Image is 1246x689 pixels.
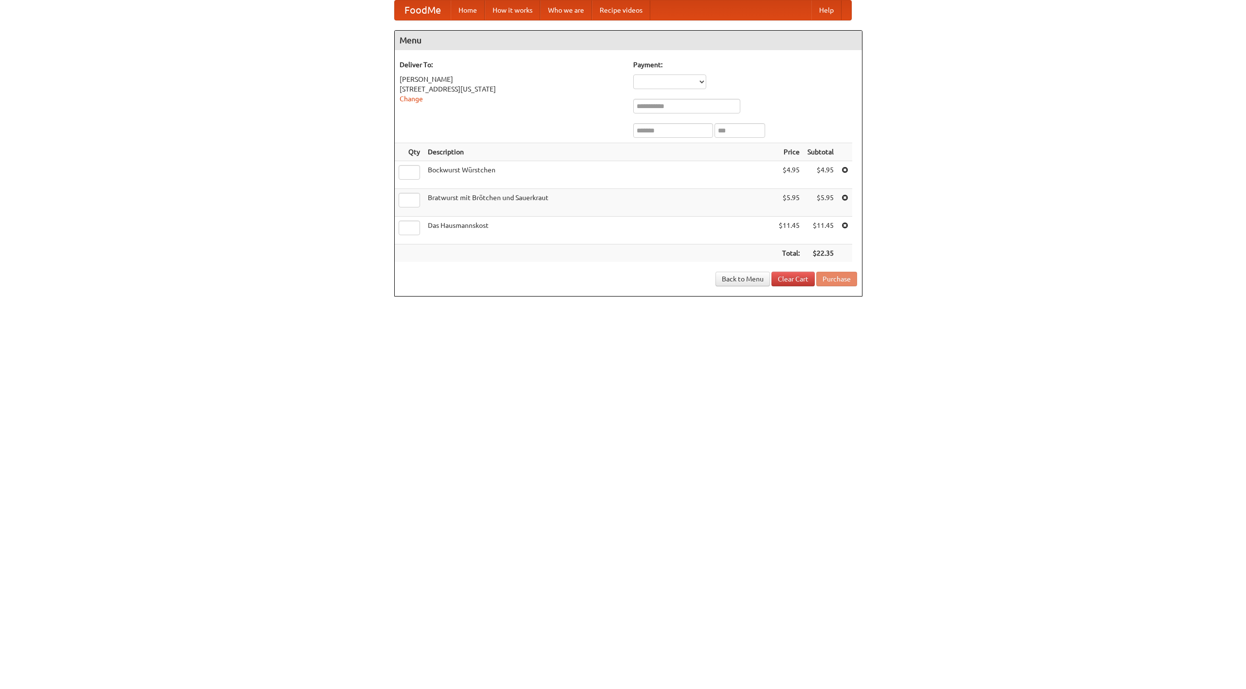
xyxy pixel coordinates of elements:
[451,0,485,20] a: Home
[811,0,842,20] a: Help
[395,143,424,161] th: Qty
[804,244,838,262] th: $22.35
[804,217,838,244] td: $11.45
[775,217,804,244] td: $11.45
[633,60,857,70] h5: Payment:
[540,0,592,20] a: Who we are
[424,161,775,189] td: Bockwurst Würstchen
[424,189,775,217] td: Bratwurst mit Brötchen und Sauerkraut
[775,143,804,161] th: Price
[400,95,423,103] a: Change
[775,244,804,262] th: Total:
[804,189,838,217] td: $5.95
[395,0,451,20] a: FoodMe
[804,161,838,189] td: $4.95
[400,60,623,70] h5: Deliver To:
[715,272,770,286] a: Back to Menu
[592,0,650,20] a: Recipe videos
[400,74,623,84] div: [PERSON_NAME]
[400,84,623,94] div: [STREET_ADDRESS][US_STATE]
[424,143,775,161] th: Description
[771,272,815,286] a: Clear Cart
[804,143,838,161] th: Subtotal
[485,0,540,20] a: How it works
[395,31,862,50] h4: Menu
[775,161,804,189] td: $4.95
[816,272,857,286] button: Purchase
[775,189,804,217] td: $5.95
[424,217,775,244] td: Das Hausmannskost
